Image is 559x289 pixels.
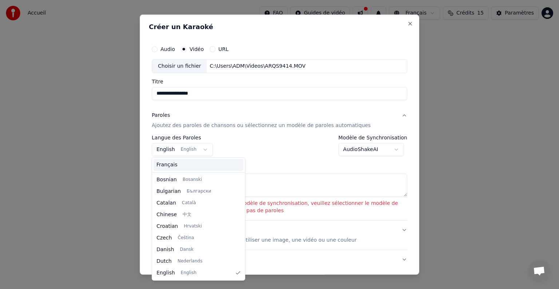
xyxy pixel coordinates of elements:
[156,269,175,277] span: English
[156,199,176,207] span: Catalan
[182,200,196,206] span: Català
[156,176,177,183] span: Bosnian
[156,223,178,230] span: Croatian
[156,246,174,253] span: Danish
[182,177,202,183] span: Bosanski
[156,188,181,195] span: Bulgarian
[156,161,178,169] span: Français
[156,211,177,218] span: Chinese
[181,270,196,276] span: English
[156,234,172,242] span: Czech
[178,235,194,241] span: Čeština
[184,223,202,229] span: Hrvatski
[178,258,202,264] span: Nederlands
[187,189,211,194] span: Български
[180,247,193,253] span: Dansk
[183,212,191,218] span: 中文
[156,258,172,265] span: Dutch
